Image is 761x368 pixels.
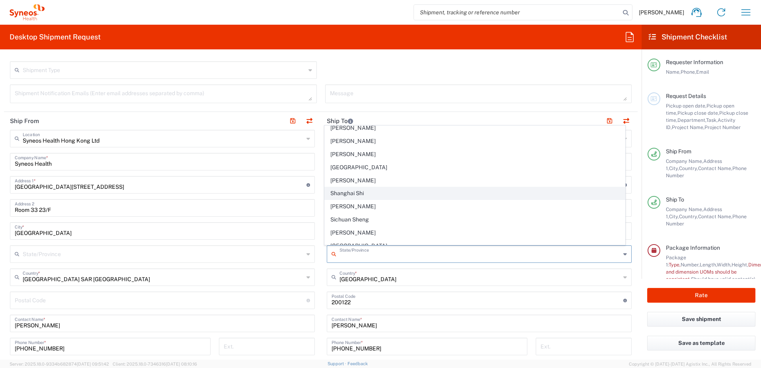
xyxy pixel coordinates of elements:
span: Ship To [666,196,684,203]
span: Pickup close date, [677,110,719,116]
span: Length, [700,262,717,268]
span: [PERSON_NAME] [325,135,625,147]
span: Sichuan Sheng [325,213,625,226]
span: City, [669,213,679,219]
span: Phone, [681,69,696,75]
span: Request Details [666,93,706,99]
span: Task, [706,117,718,123]
span: Email [696,69,709,75]
span: Country, [679,165,698,171]
span: Name, [666,69,681,75]
span: [PERSON_NAME] [325,148,625,161]
span: Company Name, [666,206,703,212]
span: Ship From [666,148,691,155]
a: Feedback [347,361,368,366]
a: Support [328,361,347,366]
span: Server: 2025.18.0-9334b682874 [10,362,109,366]
span: Requester Information [666,59,723,65]
span: [PERSON_NAME] [325,174,625,187]
span: Number, [681,262,700,268]
span: [PERSON_NAME] [325,227,625,239]
span: Pickup open date, [666,103,706,109]
h2: Shipment Checklist [649,32,727,42]
span: [DATE] 09:51:42 [77,362,109,366]
span: Should have valid content(s) [691,276,755,282]
span: Width, [717,262,732,268]
span: [GEOGRAPHIC_DATA] [325,240,625,252]
h2: Ship To [327,117,353,125]
input: Shipment, tracking or reference number [414,5,620,20]
span: City, [669,165,679,171]
span: Copyright © [DATE]-[DATE] Agistix Inc., All Rights Reserved [629,360,751,368]
span: [DATE] 08:10:16 [166,362,197,366]
h2: Desktop Shipment Request [10,32,101,42]
span: [PERSON_NAME] [325,200,625,213]
span: [GEOGRAPHIC_DATA] [325,161,625,174]
span: [PERSON_NAME] [325,122,625,134]
button: Rate [647,288,755,303]
span: Client: 2025.18.0-7346316 [113,362,197,366]
span: Type, [669,262,681,268]
span: Contact Name, [698,165,732,171]
span: Department, [677,117,706,123]
button: Save as template [647,336,755,350]
span: Project Name, [672,124,704,130]
span: Height, [732,262,748,268]
span: Package 1: [666,254,686,268]
h2: Ship From [10,117,39,125]
button: Save shipment [647,312,755,327]
span: Company Name, [666,158,703,164]
span: Package Information [666,245,720,251]
span: Project Number [704,124,741,130]
span: [PERSON_NAME] [639,9,684,16]
span: Contact Name, [698,213,732,219]
span: Country, [679,213,698,219]
span: Shanghai Shi [325,187,625,200]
